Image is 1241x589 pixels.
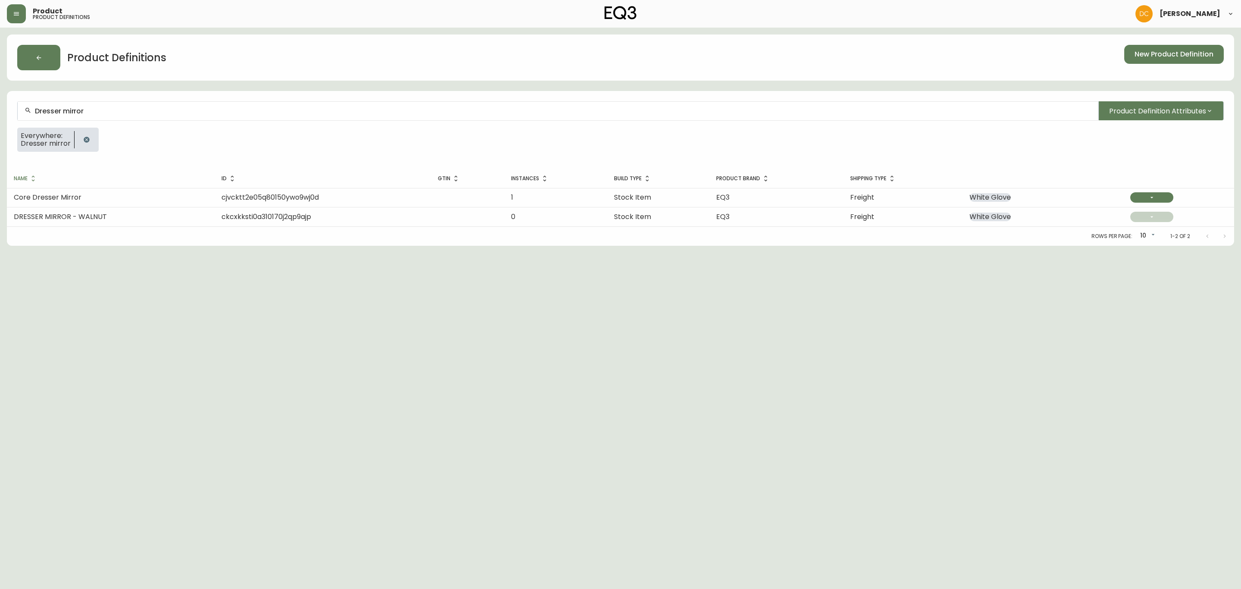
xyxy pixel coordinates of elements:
span: ckcxkksti0a310170j2qp9ajp [221,212,311,222]
span: GTIN [438,175,461,182]
button: New Product Definition [1124,45,1224,64]
p: Rows per page: [1091,232,1132,240]
span: Product Brand [716,175,771,182]
span: 0 [511,212,515,222]
span: Everywhere: [21,132,71,140]
span: Stock Item [614,212,651,222]
img: 7eb451d6983258353faa3212700b340b [1135,5,1153,22]
span: DRESSER MIRROR - WALNUT [14,212,107,222]
span: 1 [511,192,513,202]
span: Dresser mirror [21,140,71,147]
span: cjvcktt2e05q80150ywo9wj0d [221,192,319,202]
span: [PERSON_NAME] [1160,10,1220,17]
h5: product definitions [33,15,90,20]
span: EQ3 [716,192,730,202]
input: Search [35,107,1091,115]
span: Product Definition Attributes [1109,106,1206,116]
span: New Product Definition [1135,50,1213,59]
span: Shipping Type [850,175,898,182]
span: Build Type [614,175,653,182]
span: White Glove [970,193,1011,202]
span: Freight [850,192,874,202]
span: EQ3 [716,212,730,222]
span: Freight [850,212,874,222]
span: Stock Item [614,192,651,202]
button: Product Definition Attributes [1098,101,1224,120]
h2: Product Definitions [67,50,166,65]
span: Name [14,175,39,182]
span: Core Dresser Mirror [14,192,81,202]
span: Instances [511,175,550,182]
img: logo [605,6,636,20]
div: 10 [1136,229,1157,243]
span: Product [33,8,62,15]
span: ID [221,175,238,182]
p: 1-2 of 2 [1170,232,1190,240]
span: White Glove [970,213,1011,221]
